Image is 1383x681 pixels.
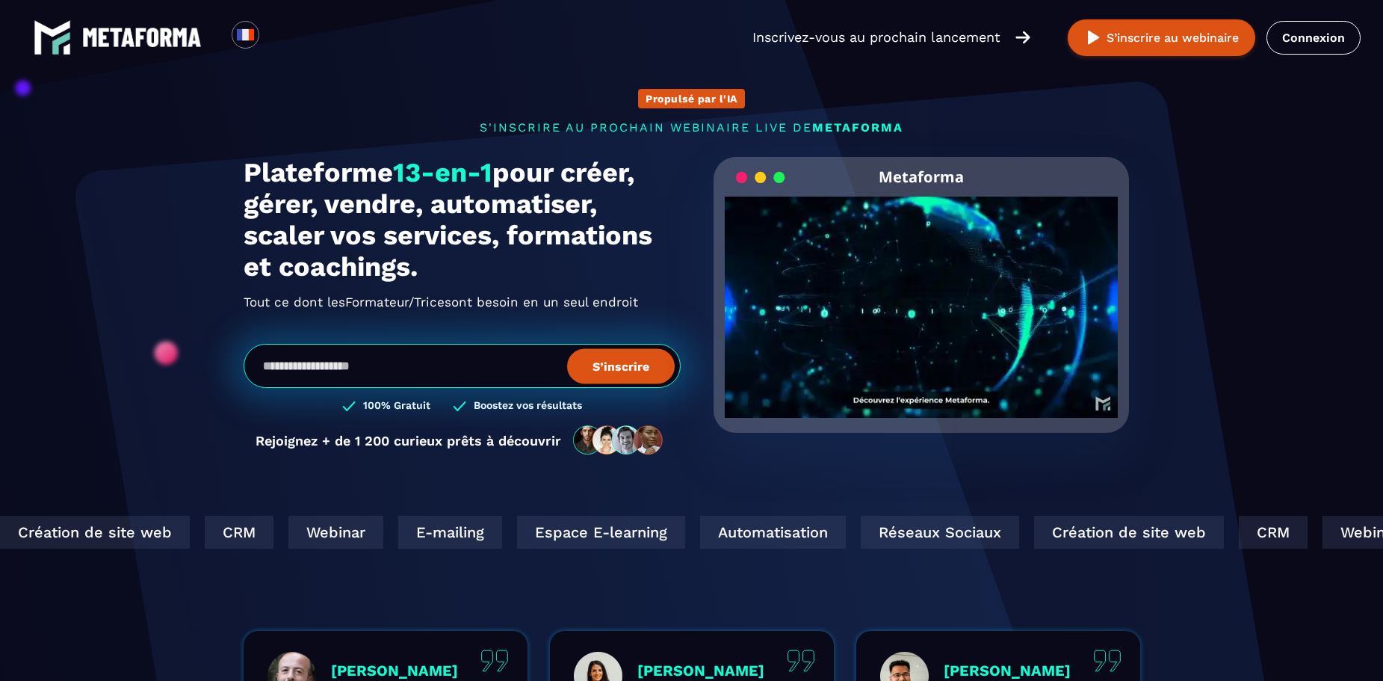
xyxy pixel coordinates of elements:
[453,399,466,413] img: checked
[1266,21,1361,55] a: Connexion
[244,290,681,314] h2: Tout ce dont les ont besoin en un seul endroit
[752,27,1000,48] p: Inscrivez-vous au prochain lancement
[1068,19,1255,56] button: S’inscrire au webinaire
[859,516,1018,549] div: Réseaux Sociaux
[203,516,272,549] div: CRM
[637,662,764,680] p: [PERSON_NAME]
[1093,650,1121,672] img: quote
[82,28,202,47] img: logo
[725,197,1119,393] video: Your browser does not support the video tag.
[397,516,501,549] div: E-mailing
[944,662,1071,680] p: [PERSON_NAME]
[331,662,458,680] p: [PERSON_NAME]
[787,650,815,672] img: quote
[812,120,903,135] span: METAFORMA
[516,516,684,549] div: Espace E-learning
[646,93,737,105] p: Propulsé par l'IA
[259,21,296,54] div: Search for option
[342,399,356,413] img: checked
[236,25,255,44] img: fr
[480,650,509,672] img: quote
[1237,516,1306,549] div: CRM
[345,290,451,314] span: Formateur/Trices
[567,348,675,383] button: S’inscrire
[879,157,964,197] h2: Metaforma
[256,433,561,449] p: Rejoignez + de 1 200 curieux prêts à découvrir
[287,516,382,549] div: Webinar
[272,28,283,46] input: Search for option
[244,157,681,283] h1: Plateforme pour créer, gérer, vendre, automatiser, scaler vos services, formations et coachings.
[244,120,1140,135] p: s'inscrire au prochain webinaire live de
[1033,516,1222,549] div: Création de site web
[699,516,844,549] div: Automatisation
[34,19,71,56] img: logo
[569,425,669,456] img: community-people
[393,157,492,188] span: 13-en-1
[363,399,430,413] h3: 100% Gratuit
[474,399,582,413] h3: Boostez vos résultats
[736,170,785,185] img: loading
[1015,29,1030,46] img: arrow-right
[1084,28,1103,47] img: play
